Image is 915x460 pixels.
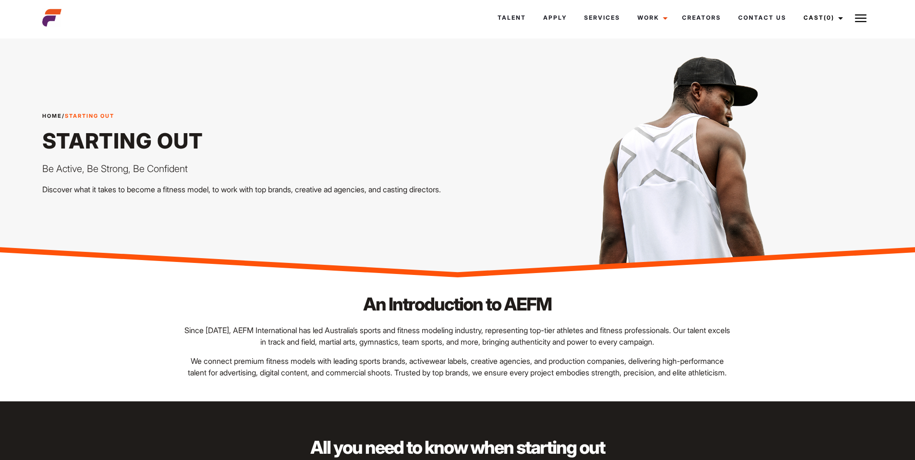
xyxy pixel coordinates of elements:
a: Services [575,5,629,31]
span: / [42,112,114,120]
img: Burger icon [855,12,866,24]
a: Cast(0) [795,5,849,31]
strong: Starting Out [65,112,114,119]
h2: All you need to know when starting out [183,435,732,460]
h2: An Introduction to AEFM [183,292,732,317]
a: Home [42,112,62,119]
h1: Starting Out [42,128,441,154]
a: Work [629,5,673,31]
a: Apply [535,5,575,31]
p: Since [DATE], AEFM International has led Australia’s sports and fitness modeling industry, repres... [183,324,732,348]
a: Creators [673,5,730,31]
p: Be Active, Be Strong, Be Confident [42,162,441,176]
p: We connect premium fitness models with leading sports brands, activewear labels, creative agencie... [183,355,732,378]
span: (0) [824,14,834,21]
a: Talent [489,5,535,31]
a: Contact Us [730,5,795,31]
img: cropped-aefm-brand-fav-22-square.png [42,8,61,27]
p: Discover what it takes to become a fitness model, to work with top brands, creative ad agencies, ... [42,184,441,195]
